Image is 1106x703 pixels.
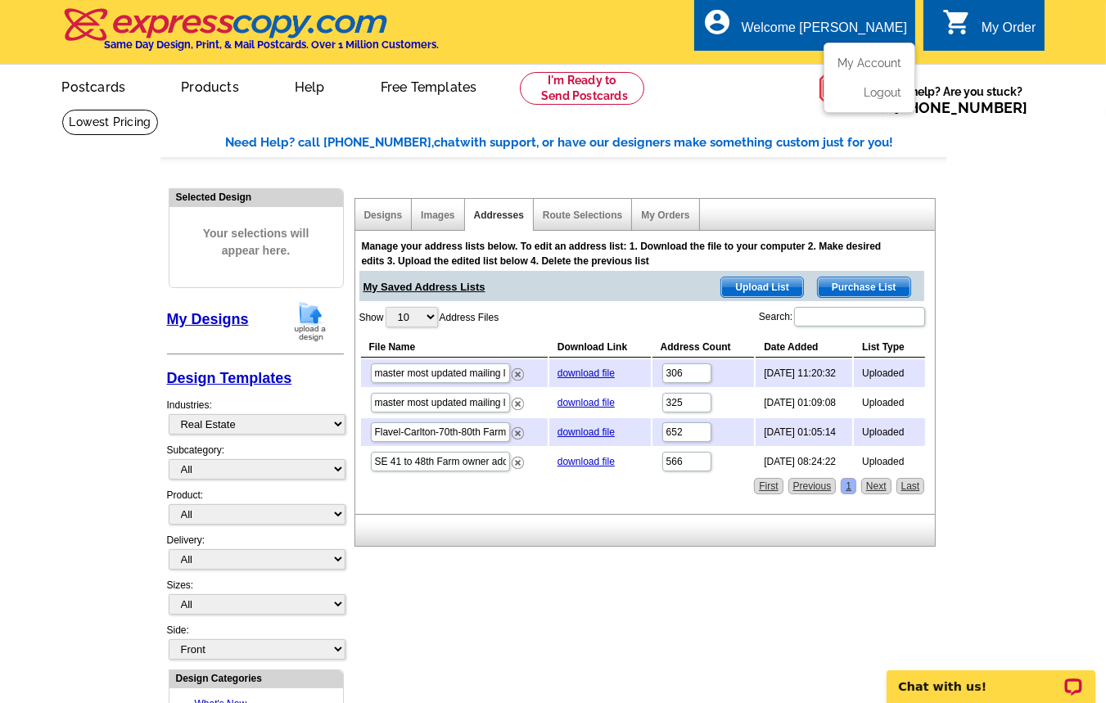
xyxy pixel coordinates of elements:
th: File Name [361,337,548,358]
i: account_circle [702,7,732,37]
div: Need Help? call [PHONE_NUMBER], with support, or have our designers make something custom just fo... [226,133,946,152]
img: upload-design [289,300,332,342]
td: [DATE] 08:24:22 [756,448,852,475]
select: ShowAddress Files [386,307,438,327]
div: Selected Design [169,189,343,205]
a: download file [558,367,615,379]
th: Address Count [652,337,755,358]
a: Remove this list [512,453,524,465]
a: shopping_cart My Order [942,18,1036,38]
input: Search: [794,307,925,327]
a: My Orders [641,210,689,221]
a: Same Day Design, Print, & Mail Postcards. Over 1 Million Customers. [62,20,440,51]
span: Upload List [721,277,802,297]
a: Previous [788,478,837,494]
a: Logout [864,86,901,99]
a: Design Templates [167,370,292,386]
a: Last [896,478,925,494]
a: Route Selections [543,210,622,221]
td: Uploaded [854,448,925,475]
div: Subcategory: [167,443,344,488]
div: Side: [167,623,344,661]
a: Free Templates [354,66,503,105]
a: Remove this list [512,394,524,406]
a: Remove this list [512,365,524,376]
a: [PHONE_NUMBER] [895,99,1028,116]
th: List Type [854,337,925,358]
div: Product: [167,488,344,533]
a: Addresses [474,210,524,221]
label: Show Address Files [359,305,499,329]
td: [DATE] 01:09:08 [756,389,852,417]
td: Uploaded [854,418,925,446]
a: First [754,478,783,494]
a: My Designs [167,311,249,327]
span: Your selections will appear here. [182,209,331,276]
a: Next [861,478,892,494]
a: download file [558,426,615,438]
td: Uploaded [854,389,925,417]
a: My Account [837,56,901,70]
span: chat [435,135,461,150]
div: Sizes: [167,578,344,623]
label: Search: [759,305,927,328]
a: 1 [841,478,856,494]
i: shopping_cart [942,7,972,37]
span: My Saved Address Lists [363,271,485,295]
img: help [819,65,867,112]
a: Images [421,210,454,221]
td: [DATE] 01:05:14 [756,418,852,446]
th: Date Added [756,337,852,358]
td: Uploaded [854,359,925,387]
a: Remove this list [512,424,524,435]
a: Help [269,66,351,105]
span: Purchase List [818,277,910,297]
img: delete.png [512,457,524,469]
a: Postcards [36,66,152,105]
a: download file [558,397,615,408]
h4: Same Day Design, Print, & Mail Postcards. Over 1 Million Customers. [105,38,440,51]
th: Download Link [549,337,651,358]
a: Products [155,66,265,105]
div: Manage your address lists below. To edit an address list: 1. Download the file to your computer 2... [362,239,894,268]
span: Need help? Are you stuck? [867,83,1036,116]
div: Delivery: [167,533,344,578]
img: delete.png [512,398,524,410]
div: Design Categories [169,670,343,686]
a: Designs [364,210,403,221]
a: download file [558,456,615,467]
span: Call [867,99,1028,116]
div: Industries: [167,390,344,443]
img: delete.png [512,368,524,381]
td: [DATE] 11:20:32 [756,359,852,387]
div: My Order [982,20,1036,43]
iframe: LiveChat chat widget [876,651,1106,703]
div: Welcome [PERSON_NAME] [742,20,907,43]
img: delete.png [512,427,524,439]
